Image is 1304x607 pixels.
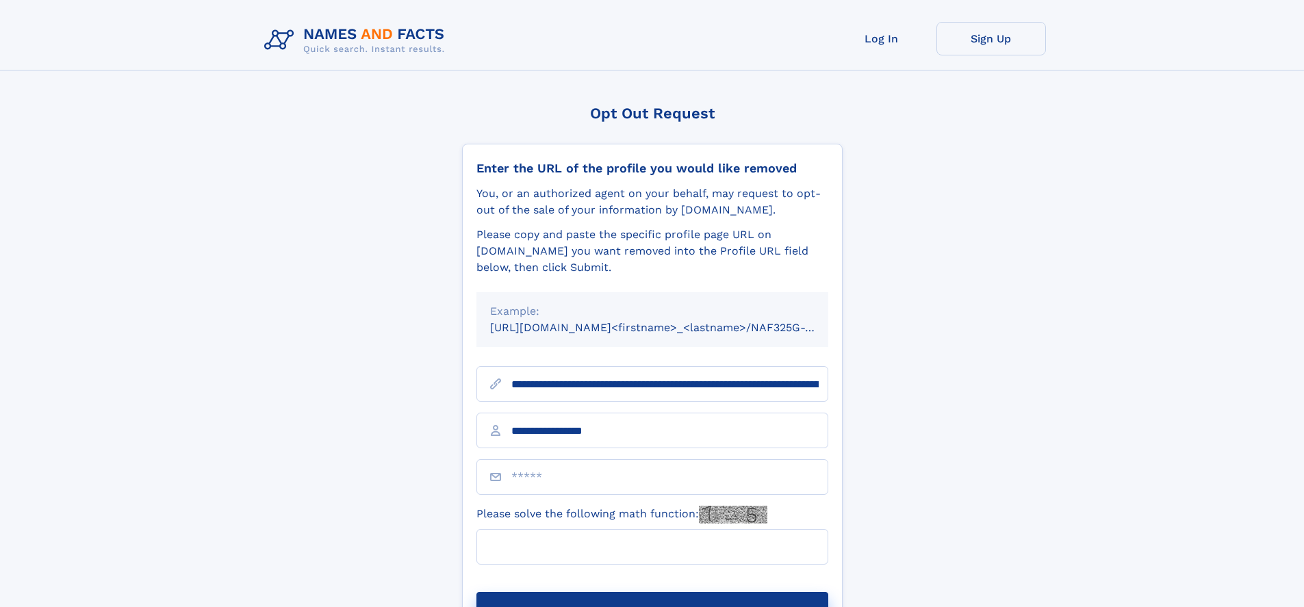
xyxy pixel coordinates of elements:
a: Log In [827,22,936,55]
div: Please copy and paste the specific profile page URL on [DOMAIN_NAME] you want removed into the Pr... [476,227,828,276]
div: Example: [490,303,815,320]
div: Enter the URL of the profile you would like removed [476,161,828,176]
div: Opt Out Request [462,105,843,122]
div: You, or an authorized agent on your behalf, may request to opt-out of the sale of your informatio... [476,185,828,218]
small: [URL][DOMAIN_NAME]<firstname>_<lastname>/NAF325G-xxxxxxxx [490,321,854,334]
img: Logo Names and Facts [259,22,456,59]
a: Sign Up [936,22,1046,55]
label: Please solve the following math function: [476,506,767,524]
